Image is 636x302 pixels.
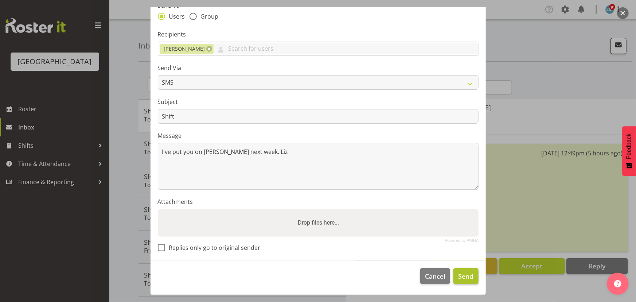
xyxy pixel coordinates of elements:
label: Drop files here... [294,216,342,230]
span: Cancel [425,271,445,281]
span: Replies only go to original sender [165,244,261,251]
span: [PERSON_NAME] [164,45,205,53]
span: Users [165,13,185,20]
img: help-xxl-2.png [614,280,621,287]
label: Send Via [158,63,479,72]
span: Send [458,271,473,281]
label: Recipients [158,30,479,39]
input: Subject [158,109,479,124]
label: Attachments [158,197,479,206]
span: Group [197,13,219,20]
input: Search for users [214,43,478,54]
button: Send [453,268,478,284]
label: Message [158,131,479,140]
span: Feedback [626,133,632,159]
a: Powered by PQINA [445,239,479,242]
button: Cancel [420,268,450,284]
button: Feedback - Show survey [622,126,636,176]
label: Subject [158,97,479,106]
